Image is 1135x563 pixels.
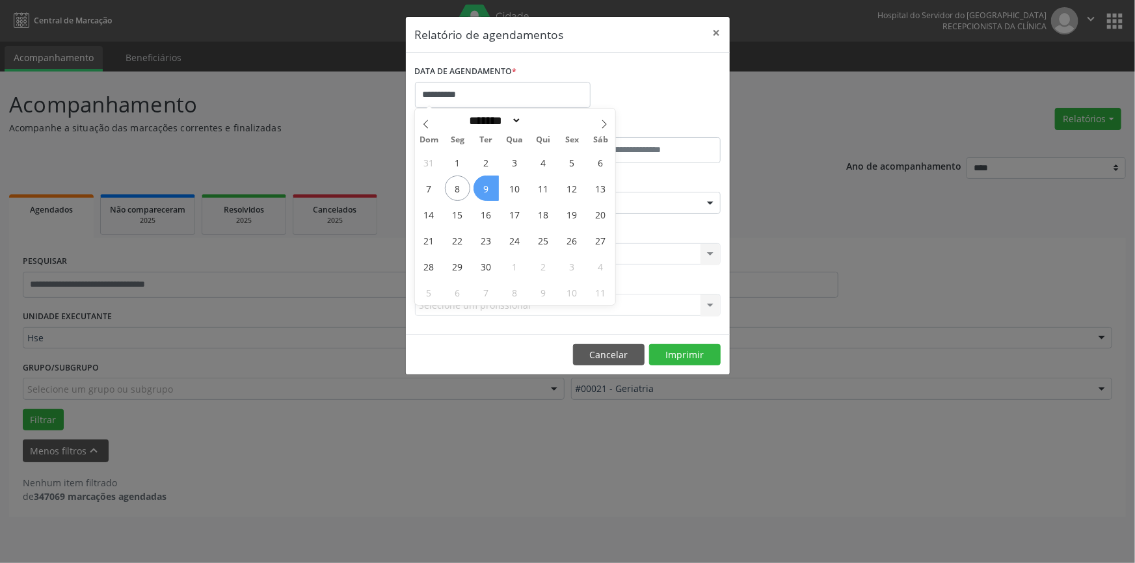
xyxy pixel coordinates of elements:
span: Setembro 20, 2025 [588,202,613,227]
span: Setembro 16, 2025 [474,202,499,227]
span: Setembro 11, 2025 [531,176,556,201]
span: Setembro 6, 2025 [588,150,613,175]
span: Outubro 11, 2025 [588,280,613,305]
button: Cancelar [573,344,645,366]
span: Qua [501,136,529,144]
label: DATA DE AGENDAMENTO [415,62,517,82]
span: Setembro 8, 2025 [445,176,470,201]
span: Outubro 9, 2025 [531,280,556,305]
span: Setembro 19, 2025 [559,202,585,227]
span: Setembro 26, 2025 [559,228,585,253]
span: Setembro 28, 2025 [416,254,442,279]
span: Setembro 5, 2025 [559,150,585,175]
span: Setembro 18, 2025 [531,202,556,227]
label: ATÉ [571,117,721,137]
span: Setembro 25, 2025 [531,228,556,253]
span: Outubro 7, 2025 [474,280,499,305]
span: Setembro 15, 2025 [445,202,470,227]
h5: Relatório de agendamentos [415,26,564,43]
span: Seg [444,136,472,144]
input: Year [522,114,565,127]
span: Setembro 22, 2025 [445,228,470,253]
span: Setembro 7, 2025 [416,176,442,201]
span: Setembro 13, 2025 [588,176,613,201]
span: Setembro 9, 2025 [474,176,499,201]
button: Imprimir [649,344,721,366]
span: Outubro 5, 2025 [416,280,442,305]
span: Setembro 14, 2025 [416,202,442,227]
select: Month [465,114,522,127]
span: Setembro 24, 2025 [502,228,527,253]
span: Setembro 3, 2025 [502,150,527,175]
span: Setembro 2, 2025 [474,150,499,175]
span: Setembro 12, 2025 [559,176,585,201]
button: Close [704,17,730,49]
span: Sex [558,136,587,144]
span: Outubro 2, 2025 [531,254,556,279]
span: Sáb [587,136,615,144]
span: Outubro 8, 2025 [502,280,527,305]
span: Setembro 29, 2025 [445,254,470,279]
span: Setembro 21, 2025 [416,228,442,253]
span: Outubro 6, 2025 [445,280,470,305]
span: Setembro 10, 2025 [502,176,527,201]
span: Outubro 3, 2025 [559,254,585,279]
span: Ter [472,136,501,144]
span: Dom [415,136,444,144]
span: Setembro 17, 2025 [502,202,527,227]
span: Outubro 1, 2025 [502,254,527,279]
span: Agosto 31, 2025 [416,150,442,175]
span: Setembro 30, 2025 [474,254,499,279]
span: Setembro 4, 2025 [531,150,556,175]
span: Setembro 1, 2025 [445,150,470,175]
span: Outubro 4, 2025 [588,254,613,279]
span: Setembro 27, 2025 [588,228,613,253]
span: Setembro 23, 2025 [474,228,499,253]
span: Outubro 10, 2025 [559,280,585,305]
span: Qui [529,136,558,144]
